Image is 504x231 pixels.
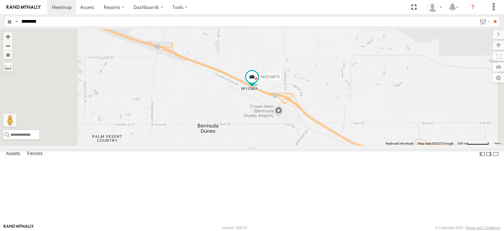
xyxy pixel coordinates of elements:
[425,2,444,12] div: Zulema McIntosch
[3,114,16,127] button: Drag Pegman onto the map to open Street View
[222,226,247,230] div: Version: 308.01
[3,150,23,159] label: Assets
[7,5,41,10] img: rand-logo.svg
[418,142,453,145] span: Map data ©2025 Google
[477,17,491,26] label: Search Filter Options
[468,2,478,12] i: ?
[3,32,12,41] button: Zoom in
[494,142,501,145] a: Terms (opens in new tab)
[493,73,504,82] label: Map Settings
[493,149,499,159] label: Hide Summary Table
[3,41,12,50] button: Zoom out
[386,141,414,146] button: Keyboard shortcuts
[486,149,492,159] label: Dock Summary Table to the Right
[261,75,280,79] span: NHZ10870
[479,149,486,159] label: Dock Summary Table to the Left
[24,150,46,159] label: Fences
[457,142,467,145] span: 500 m
[4,224,34,231] a: Visit our Website
[466,226,500,230] a: Terms and Conditions
[435,226,500,230] div: © Copyright 2025 -
[14,17,19,26] label: Search Query
[455,141,491,146] button: Map Scale: 500 m per 63 pixels
[3,62,12,72] label: Measure
[3,50,12,59] button: Zoom Home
